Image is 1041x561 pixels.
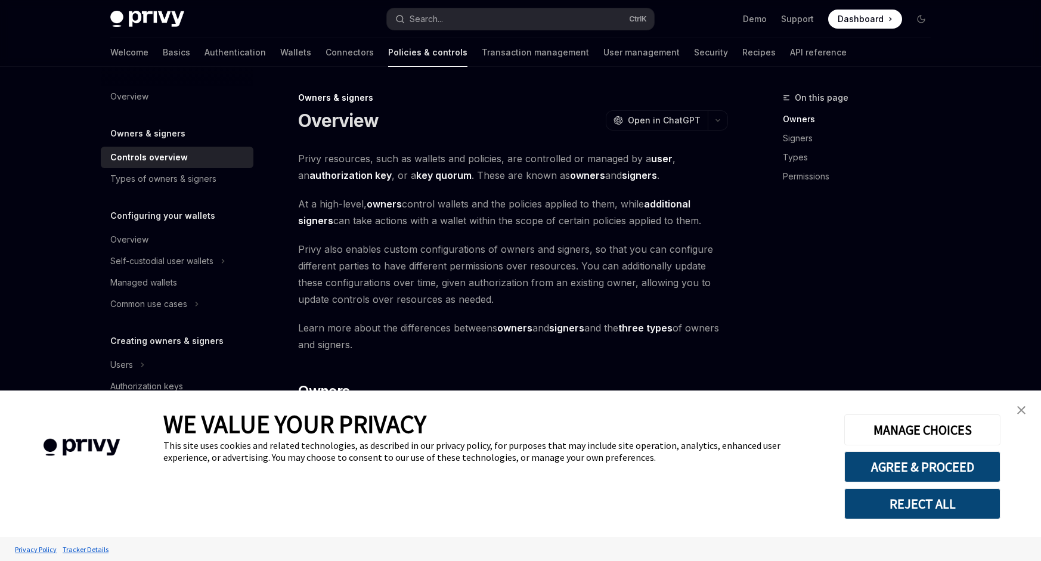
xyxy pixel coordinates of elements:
[110,172,216,186] div: Types of owners & signers
[101,272,253,293] a: Managed wallets
[367,198,402,210] strong: owners
[603,38,680,67] a: User management
[326,38,374,67] a: Connectors
[742,38,776,67] a: Recipes
[110,11,184,27] img: dark logo
[694,38,728,67] a: Security
[416,169,472,181] strong: key quorum
[1017,406,1025,414] img: close banner
[163,408,426,439] span: WE VALUE YOUR PRIVACY
[298,382,349,401] span: Owners
[781,13,814,25] a: Support
[783,129,940,148] a: Signers
[912,10,931,29] button: Toggle dark mode
[416,169,472,182] a: key quorum
[783,110,940,129] a: Owners
[298,196,728,229] span: At a high-level, control wallets and the policies applied to them, while can take actions with a ...
[790,38,847,67] a: API reference
[628,114,701,126] span: Open in ChatGPT
[298,320,728,353] span: Learn more about the differences betweens and and the of owners and signers.
[110,89,148,104] div: Overview
[618,322,673,334] strong: three types
[497,322,532,334] a: owners
[110,233,148,247] div: Overview
[743,13,767,25] a: Demo
[388,38,467,67] a: Policies & controls
[482,38,589,67] a: Transaction management
[309,169,392,182] a: authorization key
[549,322,584,334] a: signers
[570,169,605,181] strong: owners
[101,376,253,397] a: Authorization keys
[410,12,443,26] div: Search...
[622,169,657,181] strong: signers
[309,169,392,181] strong: authorization key
[110,209,215,223] h5: Configuring your wallets
[838,13,884,25] span: Dashboard
[101,168,253,190] a: Types of owners & signers
[549,322,584,334] strong: signers
[110,150,188,165] div: Controls overview
[110,358,133,372] div: Users
[18,421,145,473] img: company logo
[651,153,673,165] a: user
[629,14,647,24] span: Ctrl K
[110,379,183,393] div: Authorization keys
[783,167,940,186] a: Permissions
[844,451,1000,482] button: AGREE & PROCEED
[280,38,311,67] a: Wallets
[163,38,190,67] a: Basics
[163,439,826,463] div: This site uses cookies and related technologies, as described in our privacy policy, for purposes...
[110,275,177,290] div: Managed wallets
[844,488,1000,519] button: REJECT ALL
[783,148,940,167] a: Types
[205,38,266,67] a: Authentication
[795,91,848,105] span: On this page
[110,126,185,141] h5: Owners & signers
[1009,398,1033,422] a: close banner
[101,229,253,250] a: Overview
[828,10,902,29] a: Dashboard
[298,92,728,104] div: Owners & signers
[12,539,60,560] a: Privacy Policy
[110,334,224,348] h5: Creating owners & signers
[844,414,1000,445] button: MANAGE CHOICES
[618,322,673,334] a: three types
[101,86,253,107] a: Overview
[101,147,253,168] a: Controls overview
[497,322,532,334] strong: owners
[298,150,728,184] span: Privy resources, such as wallets and policies, are controlled or managed by a , an , or a . These...
[387,8,654,30] button: Search...CtrlK
[110,297,187,311] div: Common use cases
[60,539,111,560] a: Tracker Details
[110,38,148,67] a: Welcome
[606,110,708,131] button: Open in ChatGPT
[298,110,379,131] h1: Overview
[298,241,728,308] span: Privy also enables custom configurations of owners and signers, so that you can configure differe...
[110,254,213,268] div: Self-custodial user wallets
